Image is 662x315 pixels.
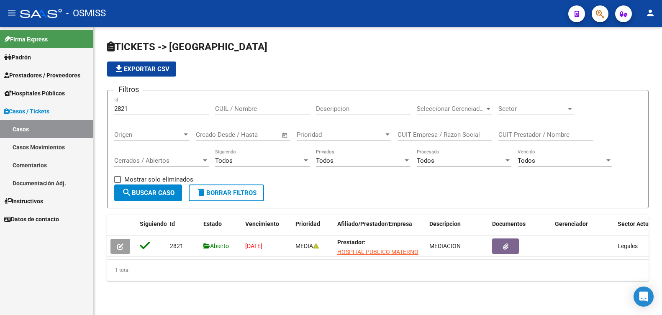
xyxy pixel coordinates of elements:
datatable-header-cell: Gerenciador [552,215,614,243]
span: Prestadores / Proveedores [4,71,80,80]
datatable-header-cell: Siguiendo [136,215,167,243]
span: Casos / Tickets [4,107,49,116]
strong: Prestador: [337,239,365,246]
span: Siguiendo [140,220,167,227]
span: Abierto [203,243,229,249]
div: Open Intercom Messenger [634,287,654,307]
span: Cerrados / Abiertos [114,157,201,164]
span: Buscar Caso [122,189,174,197]
span: TICKETS -> [GEOGRAPHIC_DATA] [107,41,267,53]
input: Start date [196,131,223,138]
span: Gerenciador [555,220,588,227]
datatable-header-cell: Id [167,215,200,243]
span: Estado [203,220,222,227]
span: Firma Express [4,35,48,44]
datatable-header-cell: Documentos [489,215,552,243]
datatable-header-cell: Prioridad [292,215,334,243]
button: Open calendar [280,131,290,140]
span: Sector [498,105,566,113]
span: Todos [316,157,334,164]
button: Exportar CSV [107,61,176,77]
mat-icon: delete [196,187,206,197]
span: Vencimiento [245,220,279,227]
span: Todos [215,157,233,164]
span: 2821 [170,243,183,249]
span: Origen [114,131,182,138]
span: - OSMISS [66,4,106,23]
span: MEDIA [295,243,319,249]
mat-icon: search [122,187,132,197]
span: Hospitales Públicos [4,89,65,98]
span: Descripcion [429,220,461,227]
mat-icon: person [645,8,655,18]
span: Sector Actual [618,220,654,227]
h3: Filtros [114,84,143,95]
mat-icon: menu [7,8,17,18]
span: Padrón [4,53,31,62]
span: Instructivos [4,197,43,206]
span: Prioridad [295,220,320,227]
datatable-header-cell: Estado [200,215,242,243]
span: Id [170,220,175,227]
span: Afiliado/Prestador/Empresa [337,220,412,227]
span: Mostrar solo eliminados [124,174,193,184]
button: Buscar Caso [114,184,182,201]
span: Todos [417,157,434,164]
span: HOSPITAL PUBLICO MATERNO INFANTIL SOCIEDAD DEL ESTADO [337,248,418,274]
span: Documentos [492,220,526,227]
span: Legales [618,243,638,249]
span: Prioridad [297,131,384,138]
mat-icon: file_download [114,64,124,74]
span: Todos [518,157,535,164]
span: Seleccionar Gerenciador [417,105,485,113]
datatable-header-cell: Vencimiento [242,215,292,243]
button: Borrar Filtros [189,184,264,201]
datatable-header-cell: Afiliado/Prestador/Empresa [334,215,426,243]
div: 1 total [107,260,649,281]
span: Borrar Filtros [196,189,257,197]
span: [DATE] [245,243,262,249]
span: Datos de contacto [4,215,59,224]
span: MEDIACION [429,243,461,249]
datatable-header-cell: Descripcion [426,215,489,243]
span: Exportar CSV [114,65,169,73]
input: End date [231,131,271,138]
